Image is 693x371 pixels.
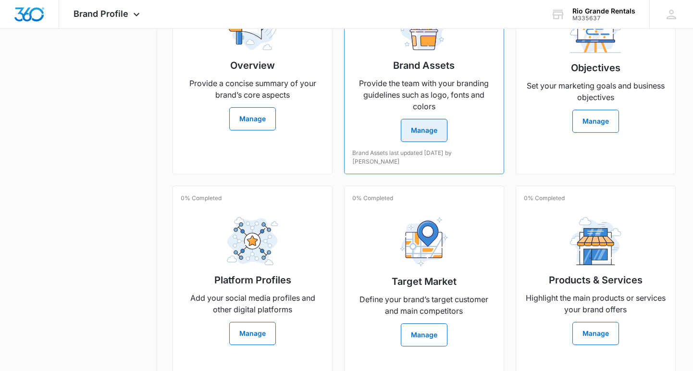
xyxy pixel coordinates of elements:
[401,119,447,142] button: Manage
[572,15,635,22] div: account id
[352,294,496,317] p: Define your brand’s target customer and main competitors
[549,273,643,287] h2: Products & Services
[230,58,275,73] h2: Overview
[181,194,222,203] p: 0% Completed
[181,77,324,101] p: Provide a concise summary of your brand’s core aspects
[571,61,620,75] h2: Objectives
[572,7,635,15] div: account name
[229,107,276,130] button: Manage
[352,149,496,166] p: Brand Assets last updated [DATE] by [PERSON_NAME]
[393,58,455,73] h2: Brand Assets
[352,77,496,112] p: Provide the team with your branding guidelines such as logo, fonts and colors
[392,274,457,289] h2: Target Market
[401,323,447,346] button: Manage
[229,322,276,345] button: Manage
[572,110,619,133] button: Manage
[74,9,128,19] span: Brand Profile
[524,194,565,203] p: 0% Completed
[214,273,291,287] h2: Platform Profiles
[181,292,324,315] p: Add your social media profiles and other digital platforms
[572,322,619,345] button: Manage
[524,80,668,103] p: Set your marketing goals and business objectives
[524,292,668,315] p: Highlight the main products or services your brand offers
[352,194,393,203] p: 0% Completed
